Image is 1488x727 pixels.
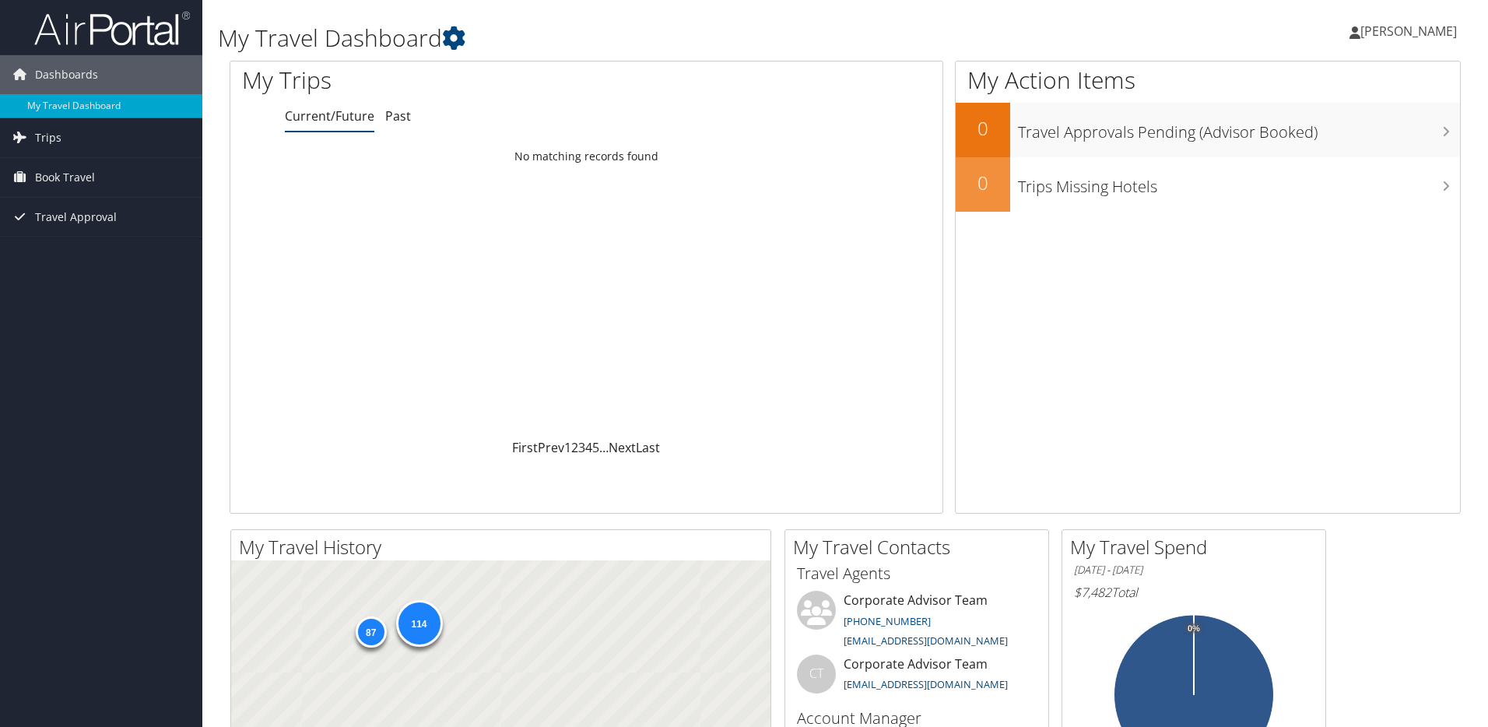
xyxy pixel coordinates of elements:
[844,634,1008,648] a: [EMAIL_ADDRESS][DOMAIN_NAME]
[35,55,98,94] span: Dashboards
[578,439,585,456] a: 3
[797,655,836,694] div: CT
[538,439,564,456] a: Prev
[395,599,442,646] div: 114
[1074,563,1314,578] h6: [DATE] - [DATE]
[844,614,931,628] a: [PHONE_NUMBER]
[797,563,1037,585] h3: Travel Agents
[230,142,942,170] td: No matching records found
[956,103,1460,157] a: 0Travel Approvals Pending (Advisor Booked)
[35,118,61,157] span: Trips
[1018,168,1460,198] h3: Trips Missing Hotels
[34,10,190,47] img: airportal-logo.png
[218,22,1055,54] h1: My Travel Dashboard
[35,198,117,237] span: Travel Approval
[1070,534,1325,560] h2: My Travel Spend
[585,439,592,456] a: 4
[789,655,1044,705] li: Corporate Advisor Team
[1349,8,1472,54] a: [PERSON_NAME]
[1018,114,1460,143] h3: Travel Approvals Pending (Advisor Booked)
[844,677,1008,691] a: [EMAIL_ADDRESS][DOMAIN_NAME]
[1074,584,1111,601] span: $7,482
[285,107,374,125] a: Current/Future
[35,158,95,197] span: Book Travel
[636,439,660,456] a: Last
[512,439,538,456] a: First
[956,170,1010,196] h2: 0
[609,439,636,456] a: Next
[385,107,411,125] a: Past
[571,439,578,456] a: 2
[564,439,571,456] a: 1
[355,616,386,648] div: 87
[956,157,1460,212] a: 0Trips Missing Hotels
[1188,624,1200,634] tspan: 0%
[599,439,609,456] span: …
[592,439,599,456] a: 5
[1360,23,1457,40] span: [PERSON_NAME]
[239,534,770,560] h2: My Travel History
[1074,584,1314,601] h6: Total
[242,64,634,97] h1: My Trips
[793,534,1048,560] h2: My Travel Contacts
[956,64,1460,97] h1: My Action Items
[956,115,1010,142] h2: 0
[789,591,1044,655] li: Corporate Advisor Team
